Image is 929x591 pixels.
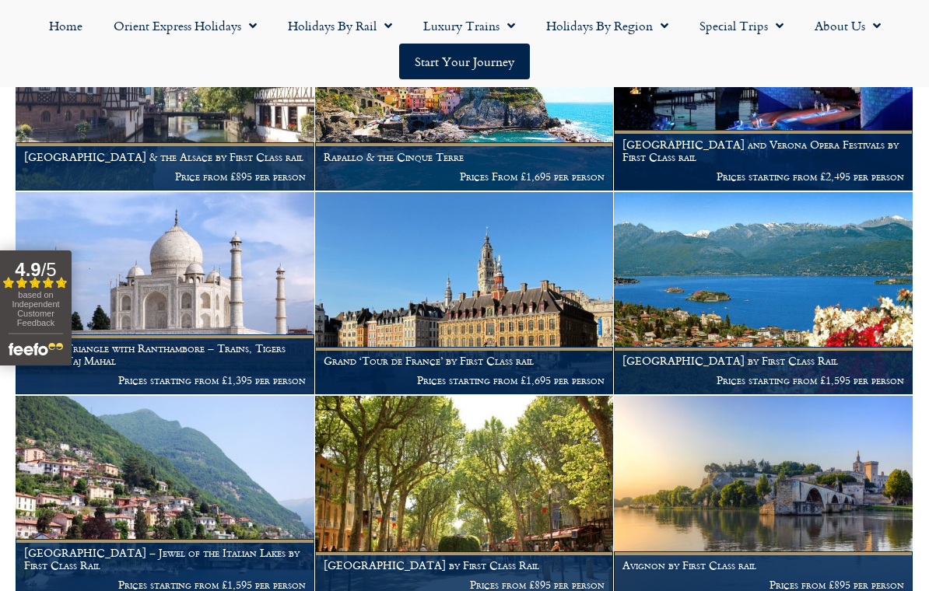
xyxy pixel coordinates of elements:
[24,547,306,572] h1: [GEOGRAPHIC_DATA] – Jewel of the Italian Lakes by First Class Rail
[24,170,306,183] p: Price from £895 per person
[399,44,530,79] a: Start your Journey
[799,8,896,44] a: About Us
[622,138,904,163] h1: [GEOGRAPHIC_DATA] and Verona Opera Festivals by First Class rail
[315,192,615,396] a: Grand ‘Tour de France’ by First Class rail Prices starting from £1,695 per person
[324,579,605,591] p: Prices from £895 per person
[272,8,408,44] a: Holidays by Rail
[324,374,605,386] p: Prices starting from £1,695 per person
[614,192,913,396] a: [GEOGRAPHIC_DATA] by First Class Rail Prices starting from £1,595 per person
[684,8,799,44] a: Special Trips
[324,151,605,163] h1: Rapallo & the Cinque Terre
[33,8,98,44] a: Home
[16,192,315,396] a: Golden Triangle with Ranthambore – Trains, Tigers and the Taj Mahal Prices starting from £1,395 p...
[98,8,272,44] a: Orient Express Holidays
[622,579,904,591] p: Prices from £895 per person
[324,355,605,367] h1: Grand ‘Tour de France’ by First Class rail
[622,355,904,367] h1: [GEOGRAPHIC_DATA] by First Class Rail
[408,8,531,44] a: Luxury Trains
[24,374,306,386] p: Prices starting from £1,395 per person
[24,151,306,163] h1: [GEOGRAPHIC_DATA] & the Alsace by First Class rail
[622,170,904,183] p: Prices starting from £2,495 per person
[324,559,605,572] h1: [GEOGRAPHIC_DATA] by First Class Rail
[24,579,306,591] p: Prices starting from £1,595 per person
[324,170,605,183] p: Prices From £1,695 per person
[24,342,306,367] h1: Golden Triangle with Ranthambore – Trains, Tigers and the Taj Mahal
[8,8,921,79] nav: Menu
[531,8,684,44] a: Holidays by Region
[622,559,904,572] h1: Avignon by First Class rail
[622,374,904,386] p: Prices starting from £1,595 per person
